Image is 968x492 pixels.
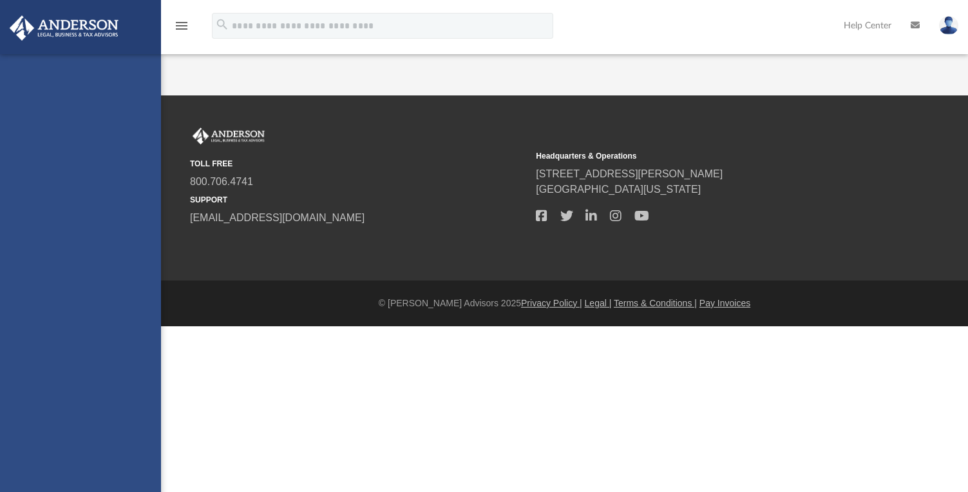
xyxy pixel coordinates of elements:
a: [EMAIL_ADDRESS][DOMAIN_NAME] [190,212,365,223]
small: TOLL FREE [190,158,527,170]
a: Terms & Conditions | [614,298,697,308]
div: © [PERSON_NAME] Advisors 2025 [161,297,968,310]
a: Privacy Policy | [521,298,582,308]
small: Headquarters & Operations [536,150,873,162]
img: Anderson Advisors Platinum Portal [6,15,122,41]
i: menu [174,18,189,34]
small: SUPPORT [190,194,527,206]
img: Anderson Advisors Platinum Portal [190,128,267,144]
a: Legal | [585,298,612,308]
a: menu [174,25,189,34]
i: search [215,17,229,32]
a: [STREET_ADDRESS][PERSON_NAME] [536,168,723,179]
a: [GEOGRAPHIC_DATA][US_STATE] [536,184,701,195]
img: User Pic [939,16,958,35]
a: 800.706.4741 [190,176,253,187]
a: Pay Invoices [699,298,750,308]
